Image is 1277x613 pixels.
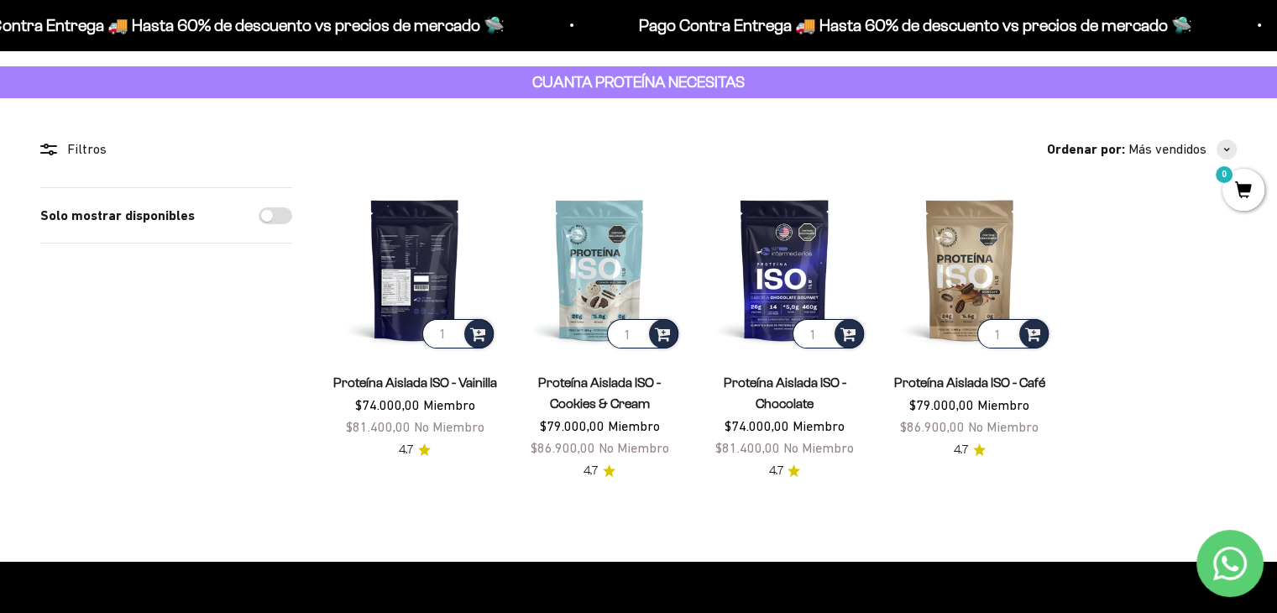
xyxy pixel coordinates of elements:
a: 0 [1222,182,1264,201]
span: 4.7 [399,441,413,459]
a: Proteína Aislada ISO - Café [894,375,1045,390]
span: Miembro [977,397,1029,412]
span: $79.000,00 [909,397,974,412]
p: Pago Contra Entrega 🚚 Hasta 60% de descuento vs precios de mercado 🛸 [637,12,1191,39]
a: Proteína Aislada ISO - Vainilla [333,375,497,390]
a: Proteína Aislada ISO - Cookies & Cream [538,375,661,411]
span: $81.400,00 [715,440,780,455]
a: 4.74.7 de 5.0 estrellas [399,441,431,459]
a: Proteína Aislada ISO - Chocolate [723,375,845,411]
button: Más vendidos [1128,139,1237,160]
div: Filtros [40,139,292,160]
span: Ordenar por: [1047,139,1125,160]
strong: CUANTA PROTEÍNA NECESITAS [532,73,745,91]
mark: 0 [1214,165,1234,185]
a: 4.74.7 de 5.0 estrellas [584,462,615,480]
label: Solo mostrar disponibles [40,205,195,227]
span: Miembro [423,397,475,412]
span: 4.7 [954,441,968,459]
span: $86.900,00 [531,440,595,455]
span: $74.000,00 [725,418,789,433]
span: $86.900,00 [900,419,965,434]
span: Miembro [793,418,845,433]
span: No Miembro [783,440,854,455]
span: 4.7 [768,462,782,480]
img: Proteína Aislada ISO - Vainilla [332,187,497,352]
span: Miembro [608,418,660,433]
span: $74.000,00 [355,397,420,412]
span: No Miembro [968,419,1039,434]
a: 4.74.7 de 5.0 estrellas [954,441,986,459]
span: No Miembro [414,419,484,434]
span: Más vendidos [1128,139,1206,160]
span: No Miembro [599,440,669,455]
a: 4.74.7 de 5.0 estrellas [768,462,800,480]
span: $79.000,00 [540,418,604,433]
span: $81.400,00 [346,419,411,434]
span: 4.7 [584,462,598,480]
